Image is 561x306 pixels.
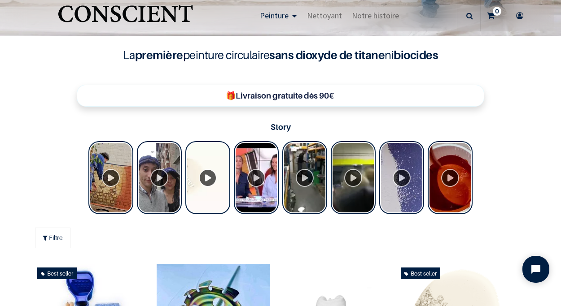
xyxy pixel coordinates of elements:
[269,48,385,62] b: sans dioxyde de titane
[260,10,289,21] span: Peinture
[101,47,460,64] h4: La peinture circulaire ni
[394,48,438,62] b: biocides
[226,91,334,100] b: 🎁Livraison gratuite dès 90€
[493,7,501,16] sup: 0
[88,141,473,216] div: Tolstoy Stories
[401,267,440,279] div: Best seller
[515,248,557,290] iframe: Tidio Chat
[352,10,399,21] span: Notre histoire
[49,233,63,242] span: Filtre
[307,10,342,21] span: Nettoyant
[135,48,183,62] b: première
[37,267,77,279] div: Best seller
